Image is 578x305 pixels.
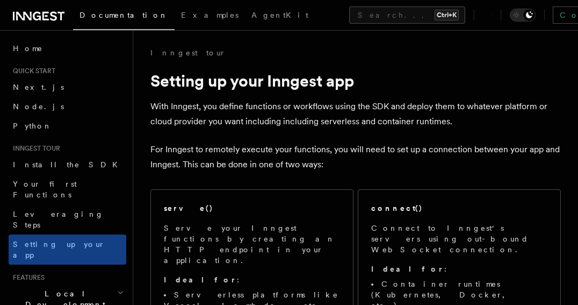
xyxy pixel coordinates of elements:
[371,265,444,273] strong: Ideal for
[164,223,340,266] p: Serve your Inngest functions by creating an HTTP endpoint in your application.
[13,240,105,259] span: Setting up your app
[13,160,124,169] span: Install the SDK
[349,6,465,24] button: Search...Ctrl+K
[181,11,239,19] span: Examples
[13,180,77,199] span: Your first Functions
[510,9,536,22] button: Toggle dark mode
[13,102,64,111] span: Node.js
[164,274,340,285] p: :
[9,273,45,282] span: Features
[245,3,315,29] a: AgentKit
[150,142,561,172] p: For Inngest to remotely execute your functions, you will need to set up a connection between your...
[9,235,126,265] a: Setting up your app
[13,122,52,130] span: Python
[435,10,459,20] kbd: Ctrl+K
[371,264,547,274] p: :
[9,39,126,58] a: Home
[164,203,213,214] h2: serve()
[13,43,43,54] span: Home
[164,275,237,284] strong: Ideal for
[9,67,55,75] span: Quick start
[9,97,126,116] a: Node.js
[9,77,126,97] a: Next.js
[9,144,60,153] span: Inngest tour
[150,99,561,129] p: With Inngest, you define functions or workflows using the SDK and deploy them to whatever platfor...
[13,210,104,229] span: Leveraging Steps
[9,174,126,204] a: Your first Functions
[80,11,168,19] span: Documentation
[9,116,126,136] a: Python
[9,155,126,174] a: Install the SDK
[150,71,561,90] h1: Setting up your Inngest app
[371,223,547,255] p: Connect to Inngest's servers using out-bound WebSocket connection.
[9,204,126,235] a: Leveraging Steps
[150,47,226,58] a: Inngest tour
[13,83,64,91] span: Next.js
[251,11,308,19] span: AgentKit
[175,3,245,29] a: Examples
[73,3,175,30] a: Documentation
[371,203,423,214] h2: connect()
